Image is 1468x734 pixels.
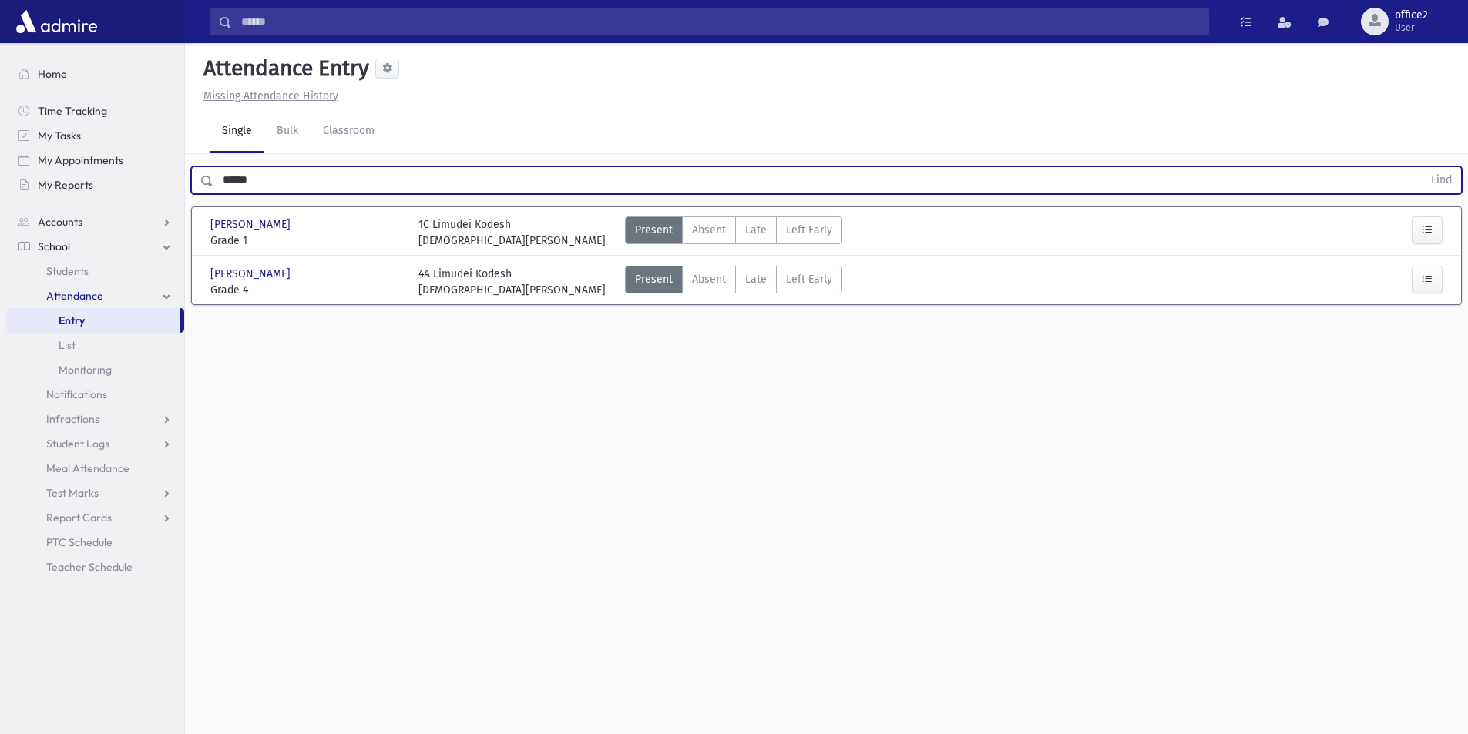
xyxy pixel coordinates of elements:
span: My Reports [38,178,93,192]
span: Test Marks [46,486,99,500]
u: Missing Attendance History [203,89,338,102]
span: Grade 4 [210,282,403,298]
div: 1C Limudei Kodesh [DEMOGRAPHIC_DATA][PERSON_NAME] [418,216,606,249]
span: Grade 1 [210,233,403,249]
a: Test Marks [6,481,184,505]
a: List [6,333,184,357]
span: office2 [1395,9,1428,22]
a: Single [210,110,264,153]
a: Notifications [6,382,184,407]
a: Teacher Schedule [6,555,184,579]
a: Infractions [6,407,184,431]
span: Students [46,264,89,278]
a: My Appointments [6,148,184,173]
span: Entry [59,313,85,327]
a: Students [6,259,184,283]
span: [PERSON_NAME] [210,216,294,233]
span: Notifications [46,387,107,401]
a: Entry [6,308,180,333]
span: Left Early [786,271,832,287]
span: My Appointments [38,153,123,167]
div: AttTypes [625,266,842,298]
a: Student Logs [6,431,184,456]
div: AttTypes [625,216,842,249]
span: [PERSON_NAME] [210,266,294,282]
img: AdmirePro [12,6,101,37]
a: Classroom [311,110,387,153]
span: Report Cards [46,511,112,525]
a: My Tasks [6,123,184,148]
a: Time Tracking [6,99,184,123]
span: Time Tracking [38,104,107,118]
a: PTC Schedule [6,530,184,555]
span: Absent [692,222,726,238]
span: User [1395,22,1428,34]
h5: Attendance Entry [197,55,369,82]
span: Teacher Schedule [46,560,133,574]
a: Accounts [6,209,184,234]
span: Infractions [46,412,99,426]
span: List [59,338,76,352]
span: Present [635,271,673,287]
span: Late [745,222,767,238]
input: Search [232,8,1208,35]
span: Late [745,271,767,287]
a: Home [6,62,184,86]
span: Home [38,67,67,81]
span: Absent [692,271,726,287]
span: Attendance [46,289,103,303]
span: Present [635,222,673,238]
span: Left Early [786,222,832,238]
span: School [38,240,70,253]
a: Meal Attendance [6,456,184,481]
span: Meal Attendance [46,461,129,475]
a: My Reports [6,173,184,197]
span: Student Logs [46,437,109,451]
span: My Tasks [38,129,81,142]
a: Bulk [264,110,311,153]
button: Find [1422,167,1461,193]
a: Missing Attendance History [197,89,338,102]
span: Accounts [38,215,82,229]
div: 4A Limudei Kodesh [DEMOGRAPHIC_DATA][PERSON_NAME] [418,266,606,298]
span: PTC Schedule [46,535,113,549]
a: School [6,234,184,259]
a: Monitoring [6,357,184,382]
a: Report Cards [6,505,184,530]
a: Attendance [6,283,184,308]
span: Monitoring [59,363,112,377]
